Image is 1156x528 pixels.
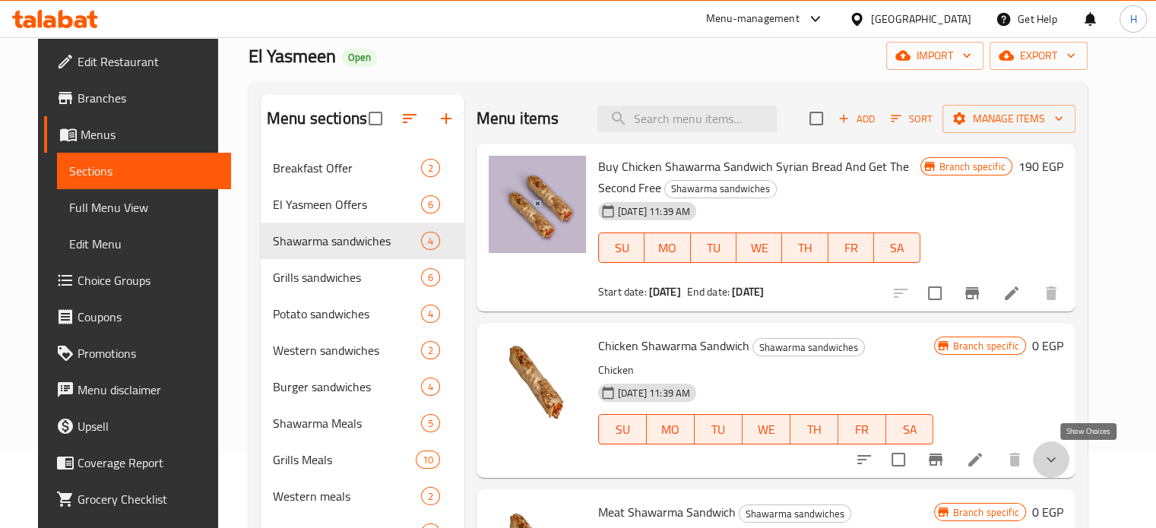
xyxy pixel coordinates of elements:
span: Menu disclaimer [78,381,219,399]
button: Add [832,107,881,131]
button: TU [691,232,736,263]
div: Grills Meals10 [261,441,464,478]
button: SU [598,414,647,444]
div: Shawarma sandwiches4 [261,223,464,259]
div: Open [342,49,377,67]
div: Grills sandwiches6 [261,259,464,296]
button: Branch-specific-item [954,275,990,311]
b: [DATE] [649,282,681,302]
div: El Yasmeen Offers [273,195,421,213]
button: delete [996,441,1033,478]
span: 6 [422,270,439,285]
a: Coupons [44,299,231,335]
h2: Menu sections [267,107,367,130]
span: Add [836,110,877,128]
div: Burger sandwiches4 [261,368,464,405]
a: Edit Menu [57,226,231,262]
a: Choice Groups [44,262,231,299]
button: Sort [887,107,936,131]
span: 6 [422,198,439,212]
div: Burger sandwiches [273,378,421,396]
div: El Yasmeen Offers6 [261,186,464,223]
button: FR [828,232,874,263]
div: [GEOGRAPHIC_DATA] [871,11,971,27]
button: MO [647,414,695,444]
span: 4 [422,307,439,321]
span: Upsell [78,417,219,435]
a: Upsell [44,408,231,444]
div: items [421,487,440,505]
button: import [886,42,983,70]
span: Sort sections [391,100,428,137]
span: Shawarma sandwiches [753,339,864,356]
span: Menus [81,125,219,144]
a: Full Menu View [57,189,231,226]
p: Chicken [598,361,934,380]
span: MO [653,419,689,441]
span: WE [749,419,784,441]
span: Shawarma Meals [273,414,421,432]
button: export [990,42,1088,70]
div: items [421,414,440,432]
span: Shawarma sandwiches [740,505,850,523]
button: SA [886,414,934,444]
span: SU [605,419,641,441]
span: 10 [416,453,439,467]
div: items [421,378,440,396]
span: TH [788,237,822,259]
span: TH [797,419,832,441]
span: Meat Shawarma Sandwich [598,501,736,523]
span: [DATE] 11:39 AM [612,204,696,219]
a: Edit menu item [1002,284,1021,302]
h6: 190 EGP [1018,156,1063,177]
span: export [1002,46,1075,65]
span: 2 [422,489,439,504]
button: delete [1033,275,1069,311]
span: FR [835,237,868,259]
button: sort-choices [846,441,882,478]
div: Western meals [273,487,421,505]
div: Western meals2 [261,478,464,514]
span: Full Menu View [69,198,219,217]
span: Select to update [919,277,951,309]
span: WE [743,237,776,259]
button: MO [645,232,690,263]
span: Branch specific [947,505,1025,520]
span: H [1129,11,1136,27]
span: 5 [422,416,439,431]
div: Western sandwiches2 [261,332,464,368]
span: Sections [69,162,219,180]
div: Menu-management [706,10,800,28]
button: TH [782,232,828,263]
h6: 0 EGP [1032,335,1063,356]
span: Sort items [881,107,942,131]
img: Buy Chicken Shawarma Sandwich Syrian Bread And Get The Second Free [489,156,586,253]
button: WE [736,232,782,263]
span: Manage items [955,109,1063,128]
span: 4 [422,380,439,394]
button: SU [598,232,645,263]
button: Manage items [942,105,1075,133]
span: Western sandwiches [273,341,421,359]
span: FR [844,419,880,441]
span: import [898,46,971,65]
div: items [421,341,440,359]
span: Branches [78,89,219,107]
span: Grills sandwiches [273,268,421,286]
a: Promotions [44,335,231,371]
span: Edit Menu [69,235,219,253]
div: items [421,268,440,286]
div: items [421,159,440,177]
span: Shawarma sandwiches [273,232,421,250]
span: TU [701,419,736,441]
span: Breakfast Offer [273,159,421,177]
span: SA [880,237,914,259]
span: Add item [832,107,881,131]
a: Coverage Report [44,444,231,481]
span: Edit Restaurant [78,52,219,71]
span: Sort [891,110,933,128]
